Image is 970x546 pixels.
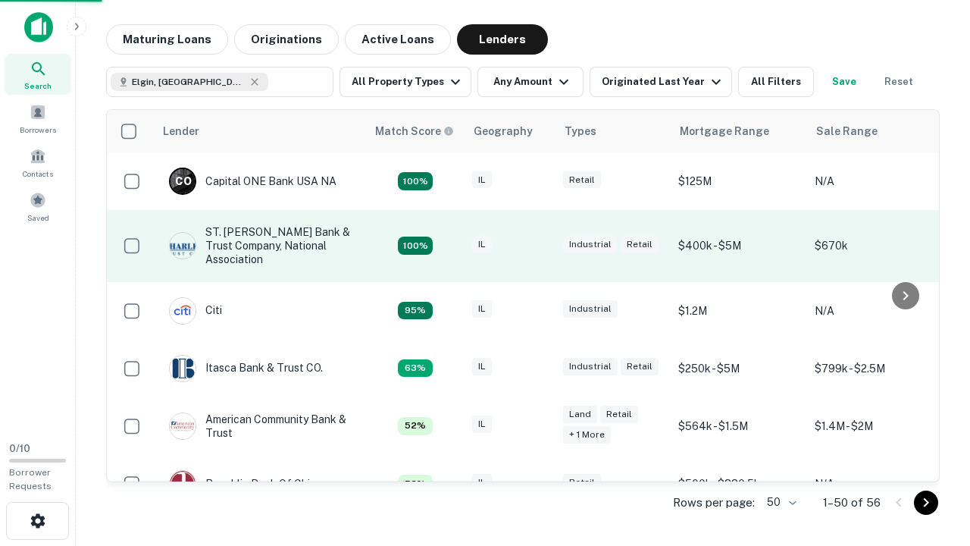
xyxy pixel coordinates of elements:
[563,300,618,318] div: Industrial
[621,358,659,375] div: Retail
[671,110,807,152] th: Mortgage Range
[366,110,465,152] th: Capitalize uses an advanced AI algorithm to match your search with the best lender. The match sco...
[24,80,52,92] span: Search
[170,298,196,324] img: picture
[563,426,611,444] div: + 1 more
[5,54,71,95] a: Search
[175,174,191,190] p: C O
[472,358,492,375] div: IL
[671,397,807,455] td: $564k - $1.5M
[20,124,56,136] span: Borrowers
[673,494,755,512] p: Rows per page:
[169,413,351,440] div: American Community Bank & Trust
[823,494,881,512] p: 1–50 of 56
[474,122,533,140] div: Geography
[169,297,222,325] div: Citi
[398,417,433,435] div: Capitalize uses an advanced AI algorithm to match your search with the best lender. The match sco...
[132,75,246,89] span: Elgin, [GEOGRAPHIC_DATA], [GEOGRAPHIC_DATA]
[169,225,351,267] div: ST. [PERSON_NAME] Bank & Trust Company, National Association
[894,425,970,497] iframe: Chat Widget
[375,123,451,140] h6: Match Score
[375,123,454,140] div: Capitalize uses an advanced AI algorithm to match your search with the best lender. The match sco...
[761,491,799,513] div: 50
[345,24,451,55] button: Active Loans
[472,171,492,189] div: IL
[807,210,943,282] td: $670k
[339,67,471,97] button: All Property Types
[472,416,492,433] div: IL
[398,237,433,255] div: Capitalize uses an advanced AI algorithm to match your search with the best lender. The match sco...
[9,467,52,491] span: Borrower Requests
[600,406,638,423] div: Retail
[565,122,596,140] div: Types
[169,470,335,497] div: Republic Bank Of Chicago
[170,233,196,259] img: picture
[807,455,943,513] td: N/A
[24,12,53,42] img: capitalize-icon.png
[671,282,807,340] td: $1.2M
[807,152,943,210] td: N/A
[169,168,336,195] div: Capital ONE Bank USA NA
[563,474,601,491] div: Retail
[472,300,492,318] div: IL
[590,67,732,97] button: Originated Last Year
[170,356,196,381] img: picture
[807,282,943,340] td: N/A
[671,340,807,397] td: $250k - $5M
[169,355,323,382] div: Itasca Bank & Trust CO.
[621,236,659,253] div: Retail
[5,98,71,139] a: Borrowers
[398,302,433,320] div: Capitalize uses an advanced AI algorithm to match your search with the best lender. The match sco...
[9,443,30,454] span: 0 / 10
[170,413,196,439] img: picture
[398,359,433,378] div: Capitalize uses an advanced AI algorithm to match your search with the best lender. The match sco...
[457,24,548,55] button: Lenders
[602,73,725,91] div: Originated Last Year
[875,67,923,97] button: Reset
[472,236,492,253] div: IL
[5,142,71,183] a: Contacts
[563,236,618,253] div: Industrial
[5,186,71,227] a: Saved
[807,340,943,397] td: $799k - $2.5M
[563,358,618,375] div: Industrial
[27,212,49,224] span: Saved
[807,397,943,455] td: $1.4M - $2M
[671,455,807,513] td: $500k - $880.5k
[170,471,196,497] img: picture
[398,172,433,190] div: Capitalize uses an advanced AI algorithm to match your search with the best lender. The match sco...
[680,122,769,140] div: Mortgage Range
[807,110,943,152] th: Sale Range
[563,406,597,423] div: Land
[234,24,339,55] button: Originations
[106,24,228,55] button: Maturing Loans
[671,210,807,282] td: $400k - $5M
[820,67,868,97] button: Save your search to get updates of matches that match your search criteria.
[738,67,814,97] button: All Filters
[398,475,433,493] div: Capitalize uses an advanced AI algorithm to match your search with the best lender. The match sco...
[914,491,938,515] button: Go to next page
[671,152,807,210] td: $125M
[163,122,199,140] div: Lender
[555,110,671,152] th: Types
[816,122,878,140] div: Sale Range
[154,110,366,152] th: Lender
[563,171,601,189] div: Retail
[23,168,53,180] span: Contacts
[465,110,555,152] th: Geography
[472,474,492,491] div: IL
[477,67,584,97] button: Any Amount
